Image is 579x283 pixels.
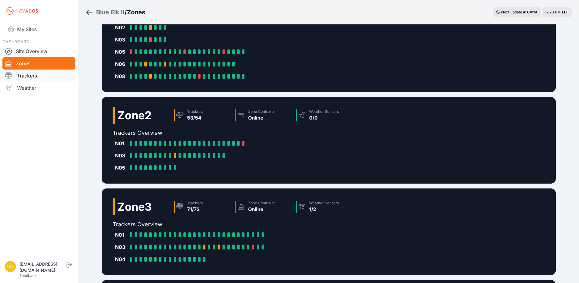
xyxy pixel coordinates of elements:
[2,70,75,82] a: Trackers
[248,114,275,121] div: Online
[187,201,203,206] div: Trackers
[115,24,127,31] div: N02
[501,10,526,14] span: Next update in
[118,201,152,213] h2: Zone 3
[127,8,145,16] h3: Zones
[118,109,152,121] h2: Zone 2
[115,231,127,238] div: N01
[115,36,127,43] div: N03
[248,109,275,114] div: Zone Controller
[115,243,127,251] div: N03
[115,48,127,56] div: N05
[2,39,29,44] span: DASHBOARD
[115,256,127,263] div: N04
[171,107,232,124] a: Trackers53/54
[2,57,75,70] a: Zones
[2,82,75,94] a: Weather
[125,8,127,16] span: /
[293,198,354,215] a: Weather Sensors1/2
[293,107,354,124] a: Weather Sensors0/0
[5,6,39,16] img: Nevados
[309,206,339,213] div: 1/2
[2,45,75,57] a: Site Overview
[545,10,561,14] span: 12:20 PM
[115,140,127,147] div: N01
[187,206,203,213] div: 71/72
[309,109,339,114] div: Weather Sensors
[20,273,37,278] a: Feedback
[85,4,145,20] nav: Breadcrumb
[20,261,65,273] div: [EMAIL_ADDRESS][DOMAIN_NAME]
[309,114,339,121] div: 0/0
[248,201,275,206] div: Zone Controller
[113,129,354,137] h2: Trackers Overview
[187,109,203,114] div: Trackers
[5,261,16,272] img: controlroomoperator@invenergy.com
[527,10,538,15] div: 04 : 19
[248,206,275,213] div: Online
[187,114,203,121] div: 53/54
[171,198,232,215] a: Trackers71/72
[309,201,339,206] div: Weather Sensors
[96,8,125,16] a: Blue Elk II
[115,164,127,171] div: N05
[2,22,75,37] a: My Sites
[113,220,354,229] h2: Trackers Overview
[562,10,569,14] span: EDT
[115,73,127,80] div: N08
[115,152,127,159] div: N03
[115,60,127,68] div: N06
